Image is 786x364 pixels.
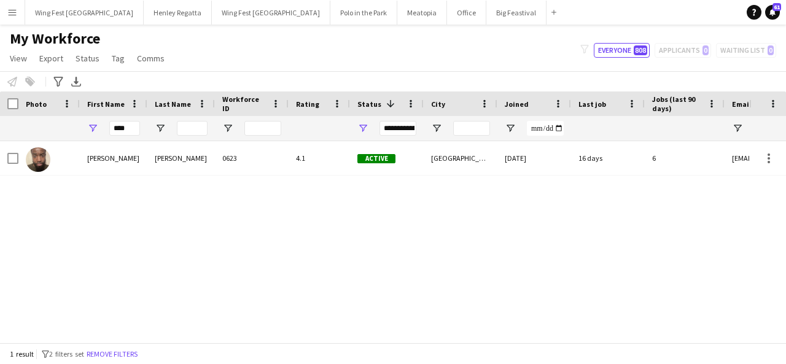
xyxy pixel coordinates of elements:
[25,1,144,25] button: Wing Fest [GEOGRAPHIC_DATA]
[87,123,98,134] button: Open Filter Menu
[296,99,319,109] span: Rating
[578,99,606,109] span: Last job
[645,141,725,175] div: 6
[51,74,66,89] app-action-btn: Advanced filters
[177,121,208,136] input: Last Name Filter Input
[212,1,330,25] button: Wing Fest [GEOGRAPHIC_DATA]
[289,141,350,175] div: 4.1
[71,50,104,66] a: Status
[155,99,191,109] span: Last Name
[132,50,169,66] a: Comms
[527,121,564,136] input: Joined Filter Input
[453,121,490,136] input: City Filter Input
[26,147,50,172] img: Siegfried Francisco
[634,45,647,55] span: 808
[486,1,547,25] button: Big Feastival
[447,1,486,25] button: Office
[34,50,68,66] a: Export
[5,50,32,66] a: View
[215,141,289,175] div: 0623
[397,1,447,25] button: Meatopia
[76,53,99,64] span: Status
[505,99,529,109] span: Joined
[357,123,368,134] button: Open Filter Menu
[222,123,233,134] button: Open Filter Menu
[244,121,281,136] input: Workforce ID Filter Input
[594,43,650,58] button: Everyone808
[147,141,215,175] div: [PERSON_NAME]
[772,3,781,11] span: 61
[26,99,47,109] span: Photo
[424,141,497,175] div: [GEOGRAPHIC_DATA]
[107,50,130,66] a: Tag
[357,154,395,163] span: Active
[69,74,84,89] app-action-btn: Export XLSX
[109,121,140,136] input: First Name Filter Input
[10,53,27,64] span: View
[144,1,212,25] button: Henley Regatta
[10,29,100,48] span: My Workforce
[39,53,63,64] span: Export
[505,123,516,134] button: Open Filter Menu
[84,347,140,361] button: Remove filters
[112,53,125,64] span: Tag
[155,123,166,134] button: Open Filter Menu
[497,141,571,175] div: [DATE]
[80,141,147,175] div: [PERSON_NAME]
[431,99,445,109] span: City
[49,349,84,358] span: 2 filters set
[222,95,267,113] span: Workforce ID
[732,123,743,134] button: Open Filter Menu
[765,5,780,20] a: 61
[571,141,645,175] div: 16 days
[652,95,702,113] span: Jobs (last 90 days)
[87,99,125,109] span: First Name
[732,99,752,109] span: Email
[137,53,165,64] span: Comms
[330,1,397,25] button: Polo in the Park
[431,123,442,134] button: Open Filter Menu
[357,99,381,109] span: Status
